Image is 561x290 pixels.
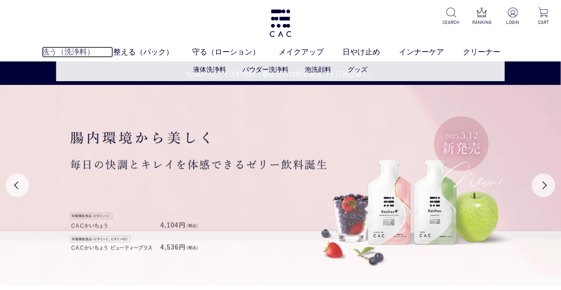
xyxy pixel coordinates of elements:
[472,8,492,26] a: RANKING
[268,9,293,37] img: logo
[503,19,522,26] p: LOGIN
[441,19,461,26] p: SEARCH
[532,174,555,197] button: Next
[472,19,492,26] p: RANKING
[534,8,553,26] a: CART
[192,46,279,58] a: 守る（ローション）
[0,69,561,79] a: 5,500円以上で送料無料・最短当日16時迄発送（土日祝は除く）
[243,66,289,73] a: パウダー洗浄料
[194,66,226,73] a: 液体洗浄料
[343,46,399,58] a: 日やけ止め
[279,46,343,58] a: メイクアップ
[534,19,553,26] p: CART
[503,8,522,26] a: LOGIN
[399,46,463,58] a: インナーケア
[6,174,29,197] button: Previous
[348,66,368,73] a: グッズ
[42,46,113,58] a: 洗う（洗浄料）
[441,8,461,26] a: SEARCH
[305,66,332,73] a: 泡洗顔料
[463,46,519,58] a: クリーナー
[113,46,192,58] a: 整える（パック）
